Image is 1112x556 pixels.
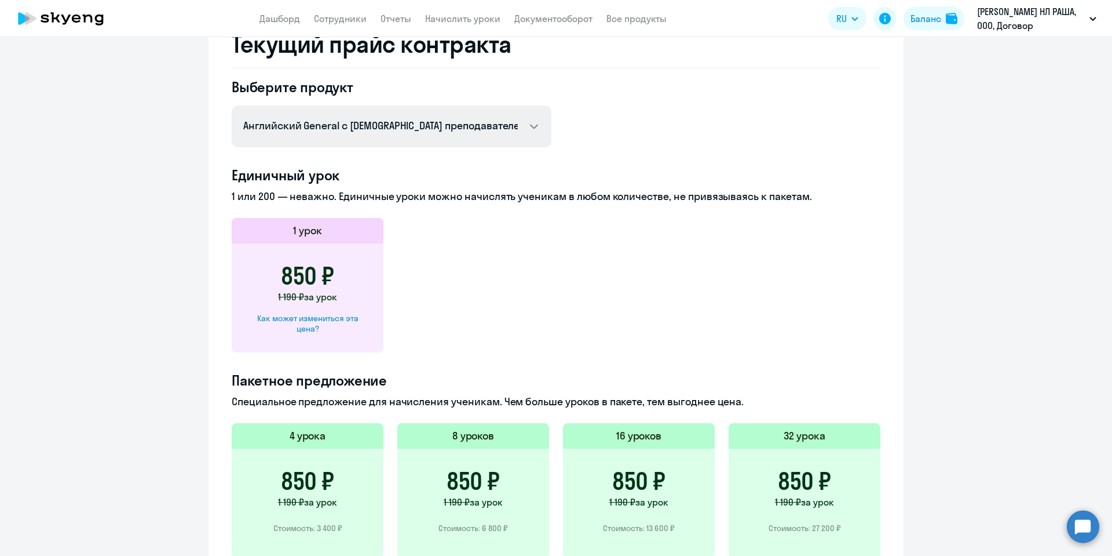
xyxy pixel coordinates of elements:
[612,467,665,495] h3: 850 ₽
[232,166,880,184] h4: Единичный урок
[606,13,667,24] a: Все продукты
[425,13,500,24] a: Начислить уроки
[232,189,880,204] p: 1 или 200 — неважно. Единичные уроки можно начислять ученикам в любом количестве, не привязываясь...
[447,467,500,495] h3: 850 ₽
[514,13,592,24] a: Документооборот
[910,12,941,26] div: Баланс
[470,496,503,508] span: за урок
[314,13,367,24] a: Сотрудники
[784,428,825,444] h5: 32 урока
[381,13,411,24] a: Отчеты
[801,496,834,508] span: за урок
[836,12,847,26] span: RU
[946,13,957,24] img: balance
[232,78,551,96] h4: Выберите продукт
[438,523,508,533] p: Стоимость: 6 800 ₽
[232,394,880,409] p: Специальное предложение для начисления ученикам. Чем больше уроков в пакете, тем выгоднее цена.
[609,496,635,508] span: 1 190 ₽
[775,496,801,508] span: 1 190 ₽
[293,223,322,238] h5: 1 урок
[769,523,841,533] p: Стоимость: 27 200 ₽
[250,313,365,334] div: Как может измениться эта цена?
[281,262,334,290] h3: 850 ₽
[616,428,662,444] h5: 16 уроков
[452,428,495,444] h5: 8 уроков
[278,496,304,508] span: 1 190 ₽
[778,467,831,495] h3: 850 ₽
[828,7,866,30] button: RU
[259,13,300,24] a: Дашборд
[444,496,470,508] span: 1 190 ₽
[273,523,342,533] p: Стоимость: 3 400 ₽
[977,5,1085,32] p: [PERSON_NAME] НЛ РАША, ООО, Договор постоплата
[278,291,304,303] span: 1 190 ₽
[635,496,668,508] span: за урок
[904,7,964,30] button: Балансbalance
[232,371,880,390] h4: Пакетное предложение
[281,467,334,495] h3: 850 ₽
[290,428,326,444] h5: 4 урока
[304,496,337,508] span: за урок
[304,291,337,303] span: за урок
[603,523,675,533] p: Стоимость: 13 600 ₽
[232,30,880,58] h2: Текущий прайс контракта
[971,5,1102,32] button: [PERSON_NAME] НЛ РАША, ООО, Договор постоплата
